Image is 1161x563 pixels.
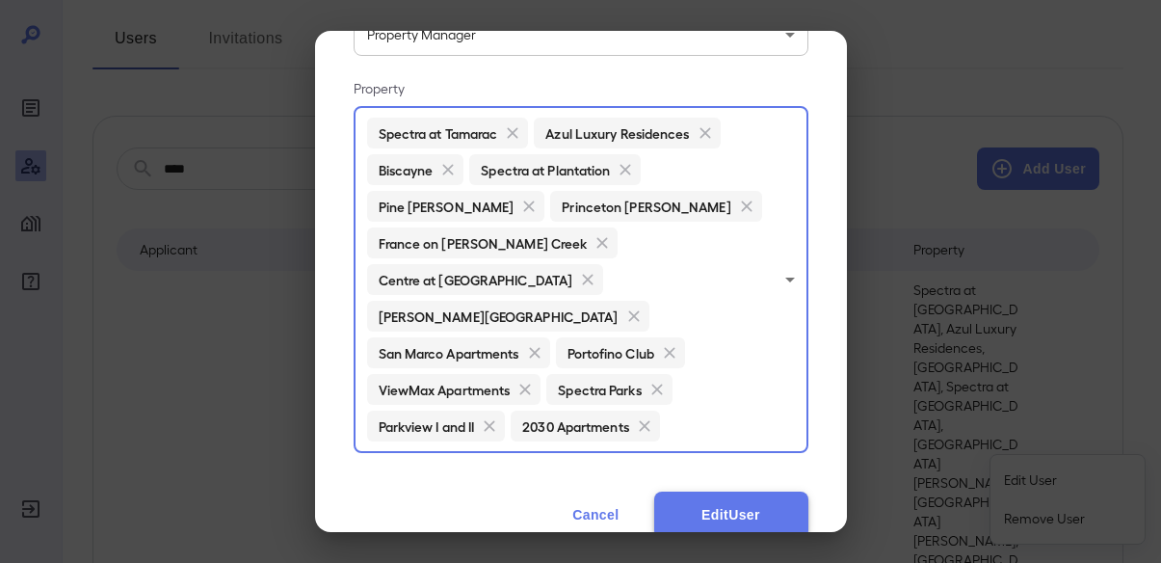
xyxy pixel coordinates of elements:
[481,160,610,179] h6: Spectra at Plantation
[379,307,619,326] h6: [PERSON_NAME][GEOGRAPHIC_DATA]
[379,233,588,253] h6: France on [PERSON_NAME] Creek
[553,492,638,538] button: Cancel
[379,270,573,289] h6: Centre at [GEOGRAPHIC_DATA]
[379,416,475,436] h6: Parkview I and II
[379,197,515,216] h6: Pine [PERSON_NAME]
[558,380,641,399] h6: Spectra Parks
[379,380,511,399] h6: ViewMax Apartments
[354,79,808,98] p: Property
[379,123,498,143] h6: Spectra at Tamarac
[379,343,519,362] h6: San Marco Apartments
[522,416,629,436] h6: 2030 Apartments
[562,197,730,216] h6: Princeton [PERSON_NAME]
[354,13,808,56] div: Property Manager
[567,343,654,362] h6: Portofino Club
[545,123,689,143] h6: Azul Luxury Residences
[654,492,808,538] button: EditUser
[379,160,434,179] h6: Biscayne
